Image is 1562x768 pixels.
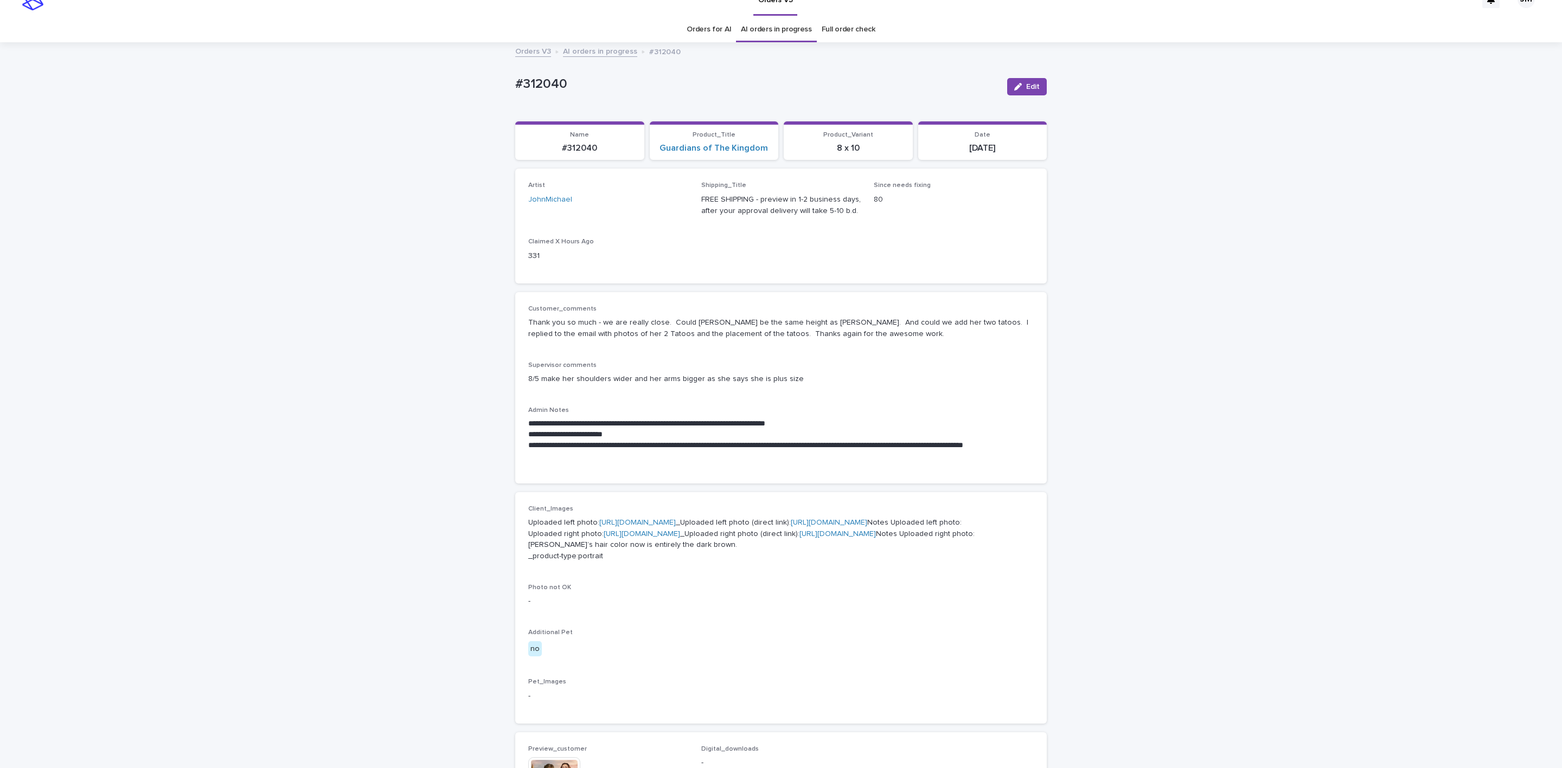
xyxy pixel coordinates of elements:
p: 8/5 make her shoulders wider and her arms bigger as she says she is plus size [528,373,1034,385]
a: [URL][DOMAIN_NAME] [604,530,680,538]
span: Customer_comments [528,306,597,312]
a: Guardians of The Kingdom [660,143,768,153]
a: Full order check [822,17,875,42]
span: Claimed X Hours Ago [528,238,594,245]
div: no [528,641,542,657]
span: Client_Images [528,506,573,512]
span: Pet_Images [528,679,566,685]
span: Additional Pet [528,629,573,636]
p: Thank you so much - we are really close. Could [PERSON_NAME] be the same height as [PERSON_NAME].... [528,317,1034,340]
span: Since needs fixing [874,182,931,189]
a: [URL][DOMAIN_NAME] [791,519,867,526]
span: Edit [1026,83,1040,91]
a: [URL][DOMAIN_NAME] [799,530,876,538]
a: [URL][DOMAIN_NAME] [599,519,676,526]
p: 8 x 10 [790,143,906,153]
p: 80 [874,194,1034,205]
span: Supervisor comments [528,362,597,369]
p: #312040 [649,45,681,57]
p: FREE SHIPPING - preview in 1-2 business days, after your approval delivery will take 5-10 b.d. [701,194,861,217]
p: - [528,690,1034,702]
a: Orders V3 [515,44,551,57]
p: Uploaded left photo: _Uploaded left photo (direct link): Notes Uploaded left photo: Uploaded righ... [528,517,1034,562]
p: #312040 [515,76,998,92]
a: AI orders in progress [741,17,812,42]
span: Date [975,132,990,138]
p: 331 [528,250,688,262]
span: Digital_downloads [701,746,759,752]
a: Orders for AI [687,17,731,42]
span: Product_Title [693,132,735,138]
span: Name [570,132,589,138]
span: Shipping_Title [701,182,746,189]
p: - [528,596,1034,607]
span: Artist [528,182,545,189]
p: #312040 [522,143,638,153]
p: [DATE] [925,143,1041,153]
span: Photo not OK [528,584,571,591]
span: Product_Variant [823,132,873,138]
a: JohnMichael [528,194,572,205]
a: AI orders in progress [563,44,637,57]
button: Edit [1007,78,1047,95]
span: Admin Notes [528,407,569,414]
span: Preview_customer [528,746,587,752]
